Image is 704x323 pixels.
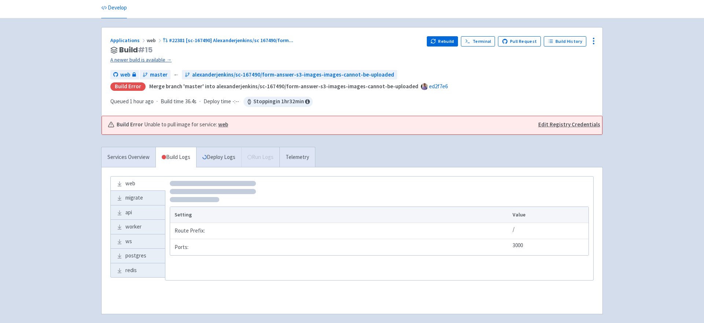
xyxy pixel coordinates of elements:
a: Telemetry [279,147,315,167]
a: api [111,205,165,220]
span: Build [119,46,153,54]
td: Ports: [170,239,510,255]
th: Value [510,207,588,223]
td: / [510,223,588,239]
span: ← [173,71,179,79]
a: Build History [544,36,586,47]
a: Edit Registry Credentials [538,120,600,129]
a: Services Overview [102,147,155,167]
a: Build Logs [156,147,196,167]
span: Stopping in 1 hr 32 min [243,97,313,107]
a: master [140,70,170,80]
strong: Merge branch 'master' into alexanderjenkins/sc-167490/form-answer-s3-images-images-cannot-be-uplo... [149,83,418,90]
a: alexanderjenkins/sc-167490/form-answer-s3-images-images-cannot-be-uploaded [182,70,397,80]
span: 36.4s [185,97,197,106]
span: # 15 [138,45,153,55]
a: Pull Request [498,36,541,47]
a: web [110,70,139,80]
span: master [150,71,168,79]
span: Build time [161,97,184,106]
td: 3000 [510,239,588,255]
span: web [147,37,163,44]
a: Terminal [461,36,495,47]
a: postgres [111,249,165,263]
span: web [120,71,130,79]
a: redis [111,263,165,278]
a: ed2f7e6 [429,83,448,90]
span: Unable to pull image for service: [144,120,228,129]
button: Rebuild [427,36,458,47]
th: Setting [170,207,510,223]
time: 1 hour ago [130,98,154,105]
a: migrate [111,191,165,205]
span: alexanderjenkins/sc-167490/form-answer-s3-images-images-cannot-be-uploaded [192,71,394,79]
span: #22381 [sc-167490] Alexanderjenkins/sc 167490/form ... [169,37,293,44]
a: web [218,121,228,128]
span: Queued [110,98,154,105]
a: Deploy Logs [196,147,241,167]
a: worker [111,220,165,234]
a: #22381 [sc-167490] Alexanderjenkins/sc 167490/form... [163,37,294,44]
a: web [111,177,165,191]
td: Route Prefix: [170,223,510,239]
span: -:-- [232,97,239,106]
b: Build Error [117,120,143,129]
a: ws [111,234,165,249]
div: Build Error [110,82,146,91]
div: · · [110,97,313,107]
a: Applications [110,37,147,44]
span: Deploy time [203,97,231,106]
a: A newer build is available → [110,56,421,64]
